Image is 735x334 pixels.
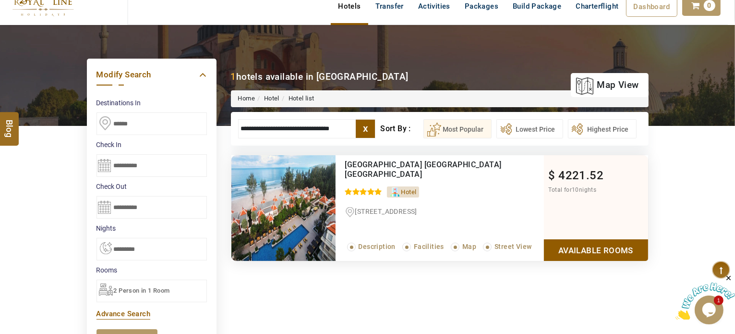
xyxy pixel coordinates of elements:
[96,265,207,275] label: Rooms
[494,243,531,250] span: Street View
[264,95,279,102] a: Hotel
[401,188,417,196] span: Hotel
[96,140,207,149] label: Check In
[356,120,375,138] label: x
[568,119,637,138] button: Highest Price
[462,243,476,250] span: Map
[96,223,207,233] label: nights
[576,74,639,96] a: map view
[380,119,423,138] div: Sort By :
[634,2,670,11] span: Dashboard
[414,243,444,250] span: Facilities
[558,169,603,182] span: 4221.52
[423,119,492,138] button: Most Popular
[231,71,236,82] b: 1
[96,309,151,318] a: Advance Search
[345,160,502,179] a: [GEOGRAPHIC_DATA] [GEOGRAPHIC_DATA] [GEOGRAPHIC_DATA]
[238,95,255,102] a: Home
[576,2,618,11] span: Charterflight
[231,155,336,261] img: 53qTLzZj_6a25bff02e553dedbddd9654470f8182.jpg
[549,169,555,182] span: $
[231,70,409,83] div: hotels available in [GEOGRAPHIC_DATA]
[544,239,648,261] a: Show Rooms
[496,119,563,138] button: Lowest Price
[359,243,396,250] span: Description
[675,274,735,320] iframe: chat widget
[549,186,597,193] span: Total for nights
[96,98,207,108] label: Destinations In
[96,68,207,81] a: Modify Search
[572,186,579,193] span: 10
[279,94,314,103] li: Hotel list
[355,208,417,215] span: [STREET_ADDRESS]
[114,287,170,294] span: 2 Person in 1 Room
[96,182,207,191] label: Check Out
[3,120,16,128] span: Blog
[345,160,504,179] div: Movenpick Resort Bangtao Beach Phuket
